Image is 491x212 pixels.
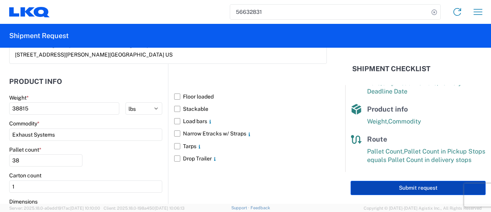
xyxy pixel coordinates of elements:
[351,181,486,195] button: Submit request
[155,206,185,210] span: [DATE] 10:06:13
[388,118,421,125] span: Commodity
[9,78,62,85] h2: Product Info
[9,206,100,210] span: Server: 2025.18.0-a0edd1917ac
[367,148,485,164] span: Pallet Count in Pickup Stops equals Pallet Count in delivery stops
[15,42,170,48] strong: Global Refining Group (West)
[367,148,404,155] span: Pallet Count,
[104,206,185,210] span: Client: 2025.18.0-198a450
[109,52,173,58] span: [GEOGRAPHIC_DATA] US
[9,172,41,179] label: Carton count
[9,198,38,205] label: Dimensions
[9,146,41,153] label: Pallet count
[174,152,327,165] label: Drop Trailer
[174,127,327,140] label: Narrow Etracks w/ Straps
[9,94,29,101] label: Weight
[9,31,69,40] h2: Shipment Request
[15,52,109,58] span: [STREET_ADDRESS][PERSON_NAME]
[364,205,482,212] span: Copyright © [DATE]-[DATE] Agistix Inc., All Rights Reserved
[367,105,408,113] span: Product info
[174,90,327,103] label: Floor loaded
[174,115,327,127] label: Load bars
[250,205,270,210] a: Feedback
[367,118,388,125] span: Weight,
[352,64,430,73] h2: Shipment Checklist
[91,42,170,48] span: (Global Refining Group (West))
[174,103,327,115] label: Stackable
[70,206,100,210] span: [DATE] 10:10:00
[9,120,40,127] label: Commodity
[230,5,429,19] input: Shipment, tracking or reference number
[174,140,327,152] label: Tarps
[367,135,387,143] span: Route
[231,205,250,210] a: Support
